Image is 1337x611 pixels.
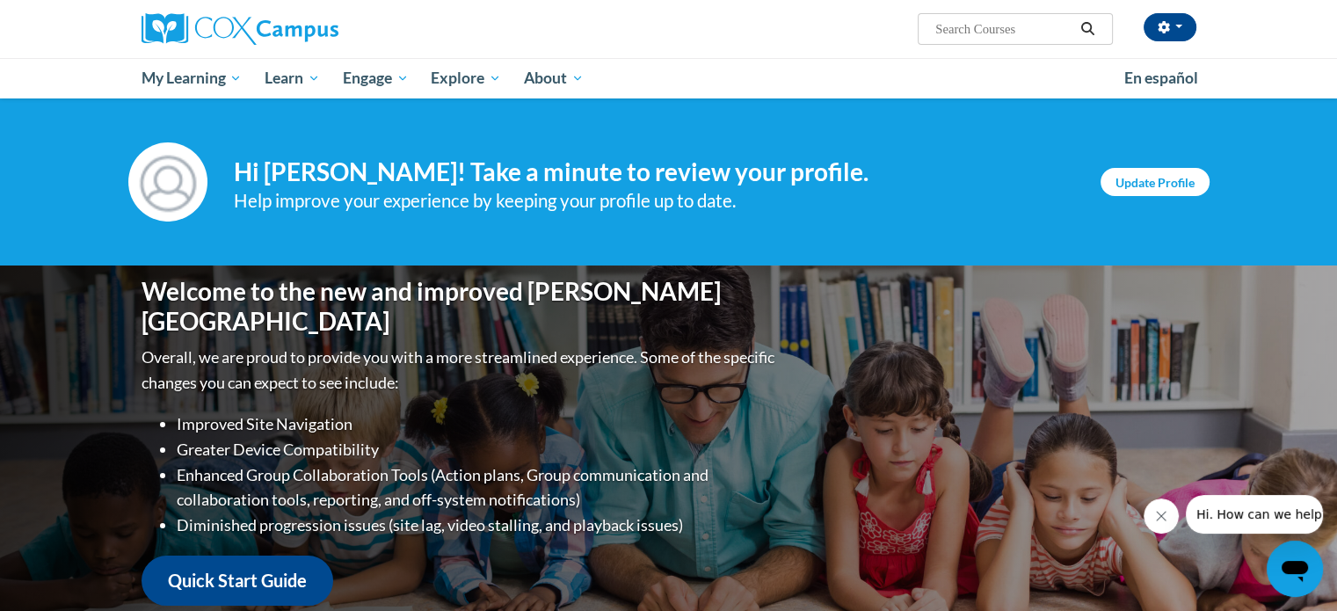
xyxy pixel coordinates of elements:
img: Cox Campus [142,13,338,45]
img: Profile Image [128,142,207,222]
a: Update Profile [1101,168,1210,196]
p: Overall, we are proud to provide you with a more streamlined experience. Some of the specific cha... [142,345,779,396]
span: My Learning [141,68,242,89]
iframe: Button to launch messaging window [1267,541,1323,597]
button: Account Settings [1144,13,1196,41]
div: Help improve your experience by keeping your profile up to date. [234,186,1074,215]
a: Quick Start Guide [142,556,333,606]
h4: Hi [PERSON_NAME]! Take a minute to review your profile. [234,157,1074,187]
span: Explore [431,68,501,89]
a: Cox Campus [142,13,476,45]
div: Main menu [115,58,1223,98]
iframe: Close message [1144,498,1179,534]
a: En español [1113,60,1210,97]
li: Improved Site Navigation [177,411,779,437]
span: Engage [343,68,409,89]
a: Engage [331,58,420,98]
a: About [512,58,595,98]
span: En español [1124,69,1198,87]
a: My Learning [130,58,254,98]
input: Search Courses [934,18,1074,40]
li: Greater Device Compatibility [177,437,779,462]
li: Enhanced Group Collaboration Tools (Action plans, Group communication and collaboration tools, re... [177,462,779,513]
span: Learn [265,68,320,89]
span: About [524,68,584,89]
iframe: Message from company [1186,495,1323,534]
h1: Welcome to the new and improved [PERSON_NAME][GEOGRAPHIC_DATA] [142,277,779,336]
span: Hi. How can we help? [11,12,142,26]
button: Search [1074,18,1101,40]
a: Explore [419,58,512,98]
li: Diminished progression issues (site lag, video stalling, and playback issues) [177,513,779,538]
a: Learn [253,58,331,98]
